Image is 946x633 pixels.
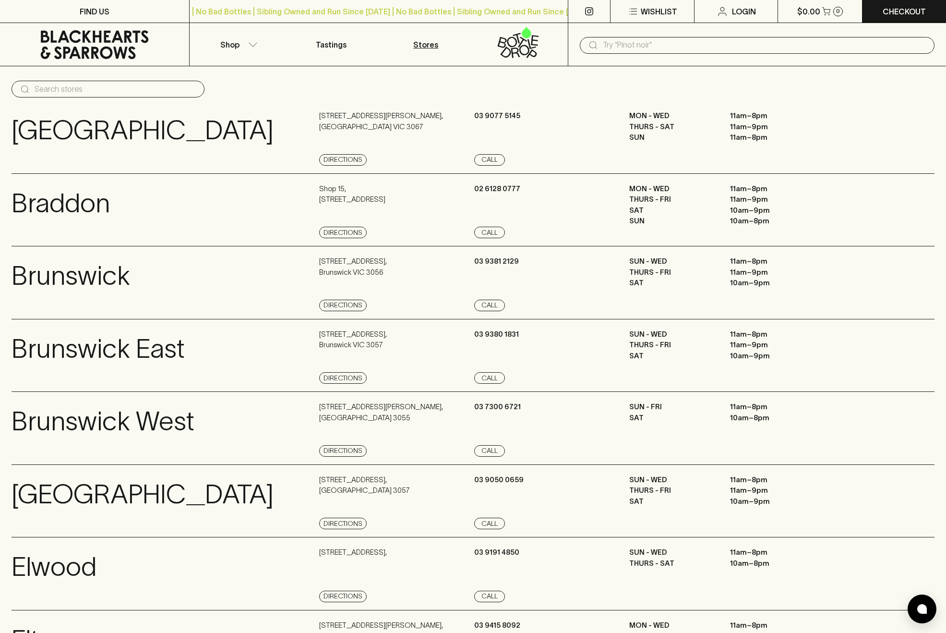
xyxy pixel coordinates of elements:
input: Search stores [35,82,197,97]
p: [STREET_ADDRESS] , [GEOGRAPHIC_DATA] 3057 [319,475,410,496]
p: [STREET_ADDRESS][PERSON_NAME] , [GEOGRAPHIC_DATA] 3055 [319,402,443,423]
p: 02 6128 0777 [474,183,520,195]
a: Tastings [284,23,379,66]
p: Stores [413,39,438,50]
p: [GEOGRAPHIC_DATA] [12,475,274,514]
p: 11am – 9pm [730,122,816,133]
a: Stores [379,23,473,66]
p: THURS - FRI [629,194,716,205]
p: Braddon [12,183,110,223]
p: 03 9415 8092 [474,620,520,631]
p: SUN - WED [629,329,716,340]
p: SUN - WED [629,475,716,486]
p: 10am – 9pm [730,278,816,289]
p: MON - WED [629,620,716,631]
p: 11am – 9pm [730,340,816,351]
p: 11am – 8pm [730,329,816,340]
p: Elwood [12,547,96,587]
p: SAT [629,278,716,289]
a: Call [474,518,505,529]
p: MON - WED [629,110,716,122]
p: $0.00 [797,6,820,17]
p: [STREET_ADDRESS] , [319,547,387,558]
p: THURS - FRI [629,485,716,496]
p: MON - WED [629,183,716,195]
p: 03 9191 4850 [474,547,519,558]
p: THURS - SAT [629,558,716,569]
p: Brunswick East [12,329,185,369]
p: 10am – 9pm [730,205,816,216]
p: SUN - FRI [629,402,716,413]
p: Checkout [883,6,926,17]
p: 03 7300 6721 [474,402,521,413]
p: Login [732,6,756,17]
button: Shop [190,23,284,66]
p: SAT [629,205,716,216]
p: 03 9077 5145 [474,110,520,122]
p: SUN [629,216,716,227]
p: 10am – 8pm [730,413,816,424]
p: 10am – 8pm [730,558,816,569]
a: Directions [319,591,367,602]
a: Call [474,591,505,602]
p: 11am – 9pm [730,267,816,278]
a: Call [474,227,505,238]
p: THURS - FRI [629,267,716,278]
p: 10am – 9pm [730,496,816,507]
p: THURS - SAT [629,122,716,133]
p: SUN - WED [629,547,716,558]
p: SUN [629,132,716,143]
p: [GEOGRAPHIC_DATA] [12,110,274,150]
a: Directions [319,154,367,166]
p: 10am – 9pm [730,351,816,362]
a: Directions [319,445,367,457]
p: 11am – 8pm [730,256,816,267]
p: 10am – 8pm [730,216,816,227]
p: 11am – 8pm [730,183,816,195]
p: SAT [629,351,716,362]
p: [STREET_ADDRESS] , Brunswick VIC 3057 [319,329,387,351]
a: Directions [319,372,367,384]
p: Brunswick [12,256,130,296]
p: SUN - WED [629,256,716,267]
p: THURS - FRI [629,340,716,351]
p: 11am – 8pm [730,475,816,486]
p: Shop 15 , [STREET_ADDRESS] [319,183,385,205]
p: Brunswick West [12,402,194,441]
p: 03 9380 1831 [474,329,519,340]
p: 11am – 8pm [730,620,816,631]
p: SAT [629,496,716,507]
p: Wishlist [641,6,677,17]
img: bubble-icon [917,604,927,614]
a: Directions [319,300,367,311]
p: SAT [629,413,716,424]
p: [STREET_ADDRESS] , Brunswick VIC 3056 [319,256,387,278]
a: Directions [319,518,367,529]
p: 03 9381 2129 [474,256,519,267]
p: 11am – 8pm [730,547,816,558]
p: 11am – 9pm [730,194,816,205]
p: [STREET_ADDRESS][PERSON_NAME] , [GEOGRAPHIC_DATA] VIC 3067 [319,110,443,132]
p: 11am – 8pm [730,402,816,413]
a: Call [474,445,505,457]
p: 11am – 8pm [730,110,816,122]
a: Call [474,372,505,384]
p: Tastings [316,39,347,50]
a: Call [474,300,505,311]
p: 03 9050 0659 [474,475,524,486]
p: Shop [220,39,239,50]
a: Call [474,154,505,166]
p: 0 [836,9,840,14]
p: 11am – 9pm [730,485,816,496]
p: FIND US [80,6,109,17]
input: Try "Pinot noir" [603,37,927,53]
a: Directions [319,227,367,238]
p: 11am – 8pm [730,132,816,143]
